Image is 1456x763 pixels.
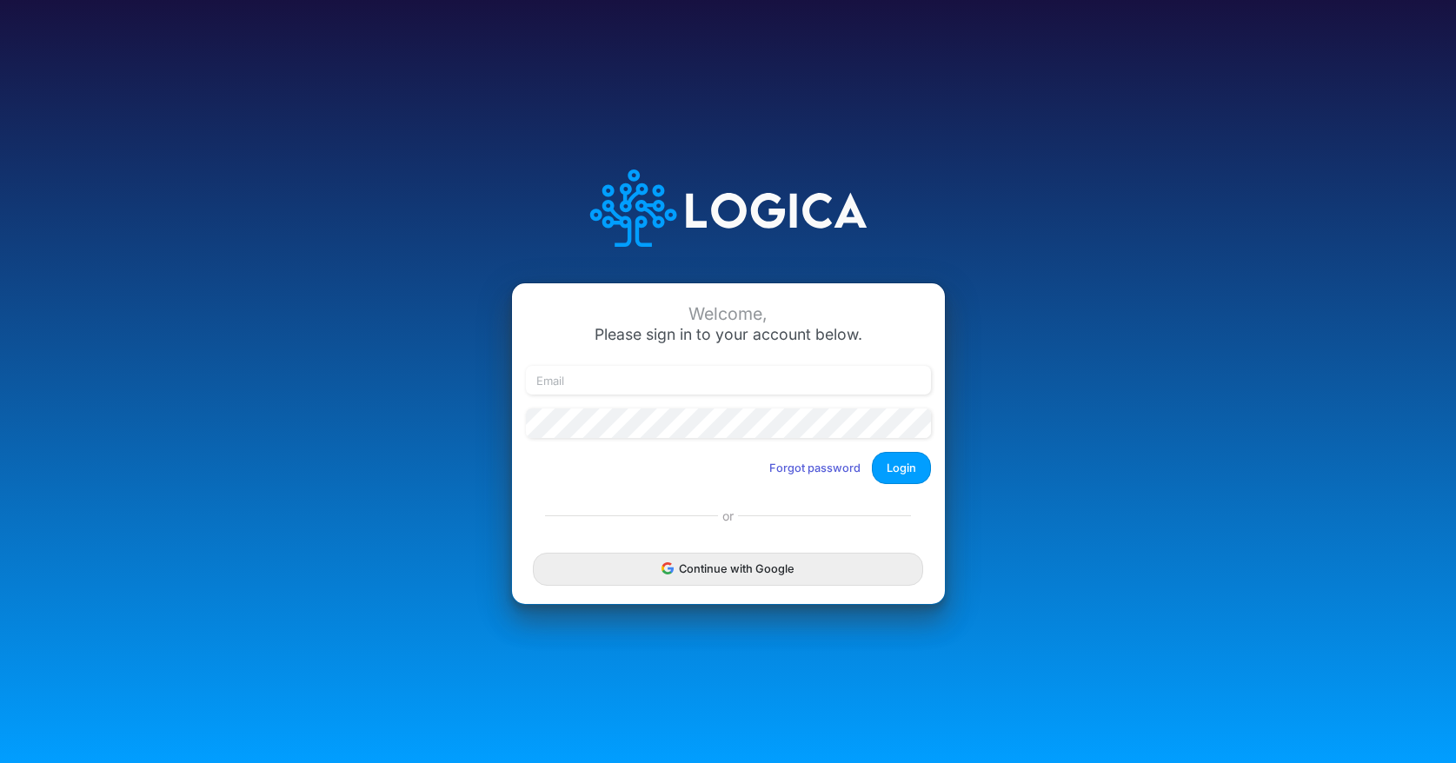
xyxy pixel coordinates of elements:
button: Continue with Google [533,553,922,585]
span: Please sign in to your account below. [595,325,862,343]
button: Forgot password [758,454,872,482]
button: Login [872,452,931,484]
input: Email [526,366,931,395]
div: Welcome, [526,304,931,324]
